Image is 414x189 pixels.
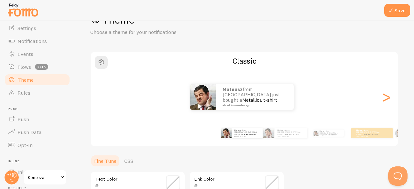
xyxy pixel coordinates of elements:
p: from [GEOGRAPHIC_DATA] just bought a [320,130,341,137]
a: Metallica t-shirt [285,133,299,136]
p: from [GEOGRAPHIC_DATA] just bought a [223,87,287,107]
small: about 4 minutes ago [223,104,285,107]
span: Inline [8,159,71,163]
span: Push [17,116,29,122]
small: about 4 minutes ago [278,136,304,137]
span: Inline [17,169,30,175]
img: Fomo [313,131,319,136]
img: fomo-relay-logo-orange.svg [7,2,39,18]
a: Notifications [4,35,71,47]
h2: Classic [91,56,398,66]
strong: Mateusz [278,129,286,131]
a: Rules [4,86,71,99]
a: Metallica t-shirt [326,134,337,136]
a: Metallica t-shirt [364,133,378,136]
img: Fomo [263,128,274,138]
div: Next slide [382,74,390,120]
small: about 4 minutes ago [356,136,382,137]
a: Fine Tune [90,154,120,167]
a: Settings [4,22,71,35]
p: from [GEOGRAPHIC_DATA] just bought a [234,129,260,137]
p: from [GEOGRAPHIC_DATA] just bought a [278,129,305,137]
strong: Mateusz [223,86,243,92]
strong: Mateusz [234,129,242,131]
a: Opt-In [4,139,71,152]
a: Metallica t-shirt [242,97,277,103]
p: from [GEOGRAPHIC_DATA] just bought a [356,129,382,137]
span: Settings [17,25,36,31]
a: Theme [4,73,71,86]
span: Kontoza [28,173,59,181]
p: Choose a theme for your notifications [90,28,245,36]
span: Notifications [17,38,47,44]
a: Inline [4,165,71,178]
span: Rules [17,89,30,96]
img: Fomo [395,128,405,138]
a: CSS [120,154,137,167]
span: Theme [17,77,34,83]
a: Push Data [4,126,71,139]
strong: Mateusz [320,130,326,132]
span: Opt-In [17,142,33,148]
a: Push [4,113,71,126]
span: beta [35,64,48,70]
a: Flows beta [4,60,71,73]
a: Metallica t-shirt [242,133,256,136]
span: Events [17,51,33,57]
strong: Mateusz [356,129,365,131]
a: Events [4,47,71,60]
small: about 4 minutes ago [234,136,259,137]
iframe: Help Scout Beacon - Open [388,166,408,186]
a: Kontoza [23,170,67,185]
img: Fomo [190,84,216,110]
span: Push [8,107,71,111]
span: Flows [17,64,31,70]
span: Push Data [17,129,42,135]
img: Fomo [221,128,232,138]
